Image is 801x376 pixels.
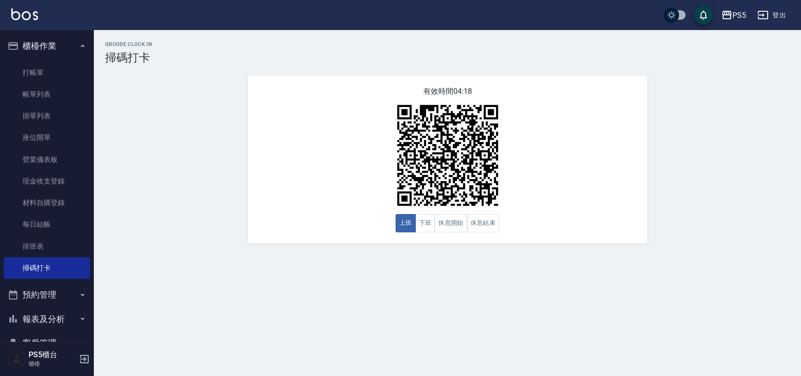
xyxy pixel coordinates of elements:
p: 櫃檯 [29,360,76,368]
button: 櫃檯作業 [4,34,90,58]
a: 每日結帳 [4,214,90,235]
a: 現金收支登錄 [4,170,90,192]
h5: PS5櫃台 [29,350,76,360]
button: 上班 [396,214,416,232]
a: 打帳單 [4,62,90,84]
button: 預約管理 [4,283,90,307]
button: 登出 [754,7,790,24]
button: 休息結束 [467,214,500,232]
a: 帳單列表 [4,84,90,105]
img: Logo [11,8,38,20]
button: 下班 [415,214,435,232]
button: PS5 [717,6,750,25]
img: Person [8,350,26,368]
h2: QRcode Clock In [105,41,790,47]
div: PS5 [732,9,746,21]
a: 排班表 [4,236,90,257]
button: 客戶管理 [4,331,90,355]
a: 營業儀表板 [4,149,90,170]
button: save [694,6,713,24]
a: 掛單列表 [4,105,90,127]
div: 有效時間 04:18 [248,76,648,244]
button: 休息開始 [435,214,467,232]
button: 報表及分析 [4,307,90,331]
h3: 掃碼打卡 [105,51,790,64]
a: 材料自購登錄 [4,192,90,214]
a: 座位開單 [4,127,90,148]
a: 掃碼打卡 [4,257,90,279]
